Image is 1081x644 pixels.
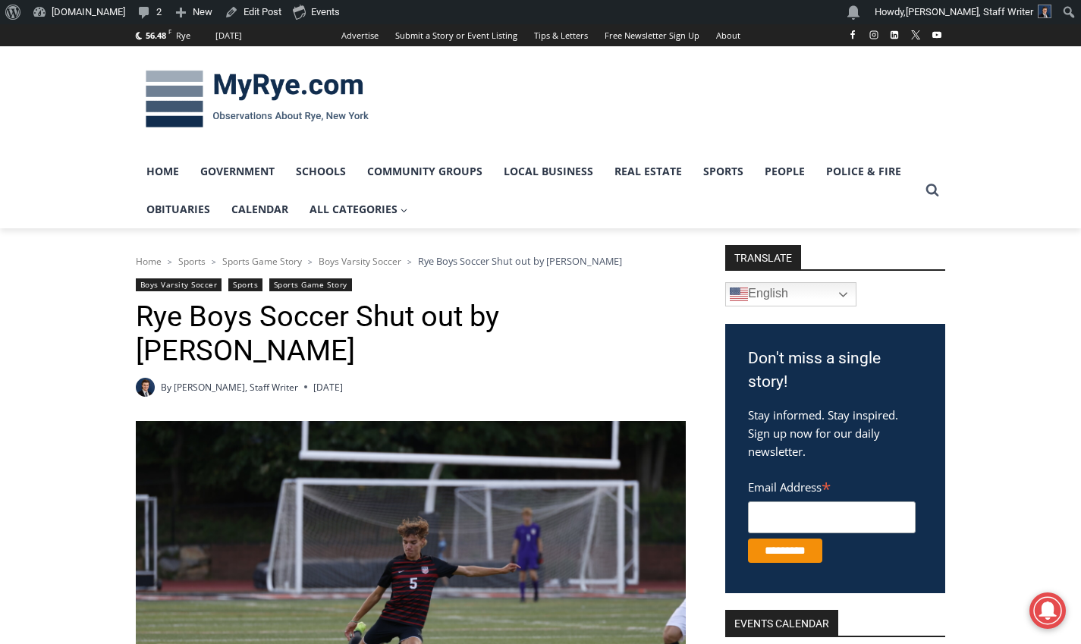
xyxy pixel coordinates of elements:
nav: Primary Navigation [136,152,919,229]
a: Instagram [865,26,883,44]
a: Home [136,152,190,190]
span: By [161,380,171,394]
time: [DATE] [313,380,343,394]
a: Sports Game Story [222,255,302,268]
a: Submit a Story or Event Listing [387,24,526,46]
a: [PERSON_NAME], Staff Writer [174,381,298,394]
span: > [212,256,216,267]
p: Stay informed. Stay inspired. Sign up now for our daily newsletter. [748,406,922,460]
a: Schools [285,152,357,190]
span: > [168,256,172,267]
a: Linkedin [885,26,903,44]
a: About [708,24,749,46]
span: Rye Boys Soccer Shut out by [PERSON_NAME] [418,254,622,268]
img: MyRye.com [136,60,379,139]
div: [DATE] [215,29,242,42]
a: Author image [136,378,155,397]
a: Boys Varsity Soccer [319,255,401,268]
a: Obituaries [136,190,221,228]
nav: Breadcrumbs [136,253,686,269]
h1: Rye Boys Soccer Shut out by [PERSON_NAME] [136,300,686,369]
h3: Don't miss a single story! [748,347,922,394]
a: Facebook [844,26,862,44]
a: X [907,26,925,44]
strong: TRANSLATE [725,245,801,269]
span: [PERSON_NAME], Staff Writer [906,6,1033,17]
label: Email Address [748,472,916,499]
a: Home [136,255,162,268]
button: Child menu of All Categories [299,190,419,228]
a: Free Newsletter Sign Up [596,24,708,46]
div: Rye [176,29,190,42]
a: Sports [178,255,206,268]
nav: Secondary Navigation [333,24,749,46]
a: Local Business [493,152,604,190]
span: > [407,256,412,267]
a: Boys Varsity Soccer [136,278,222,291]
a: People [754,152,815,190]
a: Sports [693,152,754,190]
img: Charlie Morris headshot PROFESSIONAL HEADSHOT [136,378,155,397]
a: Sports [228,278,262,291]
a: Real Estate [604,152,693,190]
span: F [168,27,171,36]
img: Charlie Morris headshot PROFESSIONAL HEADSHOT [1038,5,1051,18]
h2: Events Calendar [725,610,838,636]
a: Government [190,152,285,190]
a: English [725,282,856,306]
span: > [308,256,313,267]
a: Community Groups [357,152,493,190]
button: View Search Form [919,177,946,204]
img: en [730,285,748,303]
a: Advertise [333,24,387,46]
span: 56.48 [146,30,166,41]
a: YouTube [928,26,946,44]
a: Calendar [221,190,299,228]
a: Police & Fire [815,152,912,190]
a: Tips & Letters [526,24,596,46]
a: Sports Game Story [269,278,352,291]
